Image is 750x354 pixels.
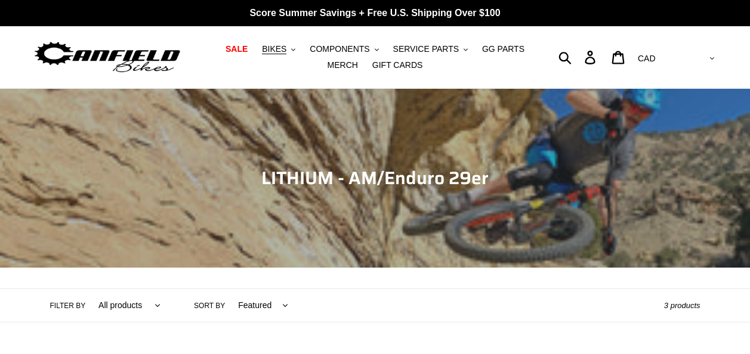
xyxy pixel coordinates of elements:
span: COMPONENTS [310,44,369,54]
a: GG PARTS [476,41,530,57]
a: MERCH [322,57,364,73]
button: BIKES [256,41,301,57]
span: BIKES [262,44,286,54]
a: SALE [220,41,254,57]
label: Sort by [194,300,225,311]
span: GIFT CARDS [372,60,423,70]
span: GG PARTS [482,44,524,54]
span: 3 products [664,301,700,310]
label: Filter by [50,300,86,311]
span: LITHIUM - AM/Enduro 29er [261,164,489,192]
a: GIFT CARDS [366,57,429,73]
button: COMPONENTS [304,41,384,57]
span: SERVICE PARTS [393,44,459,54]
button: SERVICE PARTS [387,41,474,57]
img: Canfield Bikes [33,39,182,76]
span: MERCH [328,60,358,70]
span: SALE [226,44,248,54]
